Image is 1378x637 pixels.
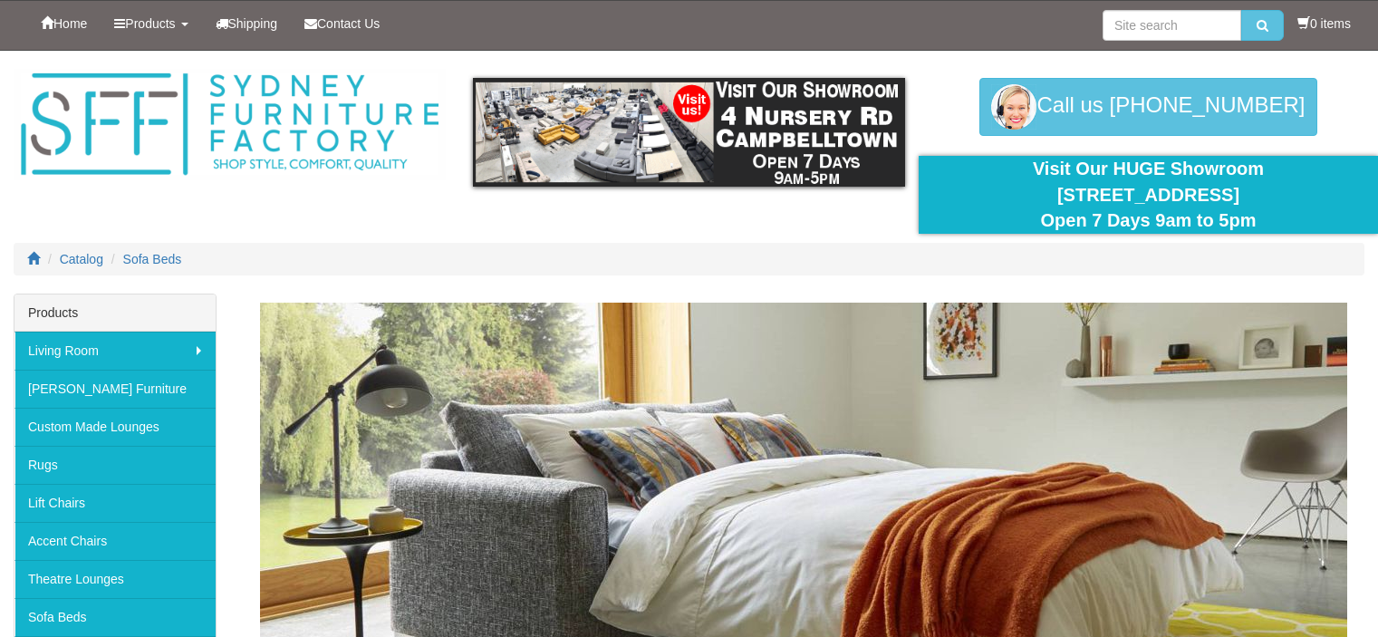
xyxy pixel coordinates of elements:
[317,16,380,31] span: Contact Us
[291,1,393,46] a: Contact Us
[14,69,446,180] img: Sydney Furniture Factory
[53,16,87,31] span: Home
[101,1,201,46] a: Products
[1103,10,1241,41] input: Site search
[14,598,216,636] a: Sofa Beds
[14,560,216,598] a: Theatre Lounges
[123,252,182,266] a: Sofa Beds
[14,370,216,408] a: [PERSON_NAME] Furniture
[60,252,103,266] a: Catalog
[1297,14,1351,33] li: 0 items
[14,332,216,370] a: Living Room
[932,156,1364,234] div: Visit Our HUGE Showroom [STREET_ADDRESS] Open 7 Days 9am to 5pm
[228,16,278,31] span: Shipping
[14,446,216,484] a: Rugs
[14,408,216,446] a: Custom Made Lounges
[125,16,175,31] span: Products
[14,294,216,332] div: Products
[473,78,905,187] img: showroom.gif
[202,1,292,46] a: Shipping
[27,1,101,46] a: Home
[14,484,216,522] a: Lift Chairs
[14,522,216,560] a: Accent Chairs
